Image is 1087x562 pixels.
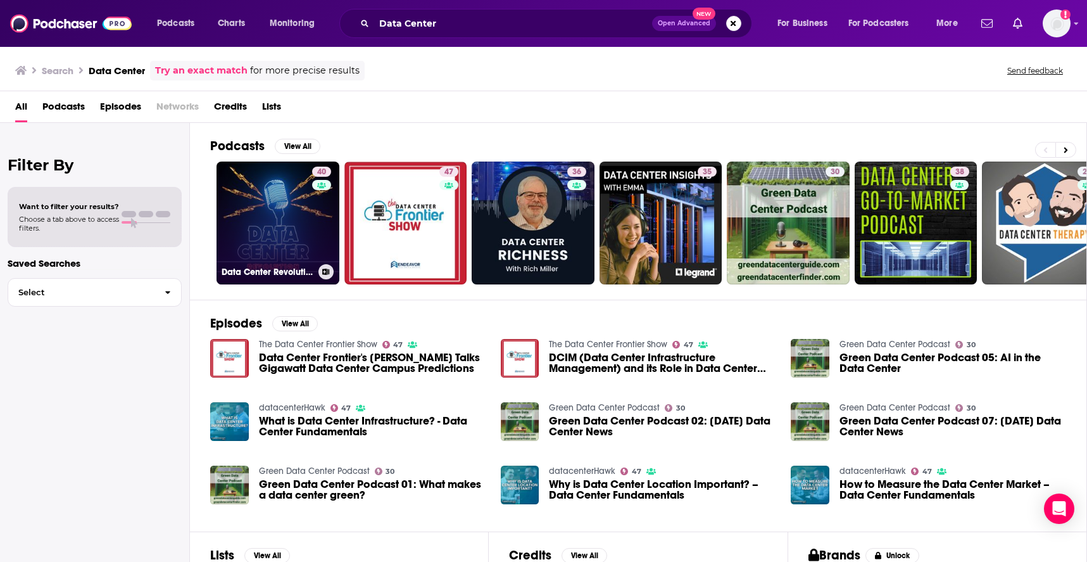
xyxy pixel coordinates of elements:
a: 47 [439,167,458,177]
a: 47 [911,468,932,475]
a: Green Data Center Podcast [549,402,660,413]
a: Data Center Frontier's Rich Miller Talks Gigawatt Data Center Campus Predictions [259,352,486,374]
a: 36 [472,162,594,284]
a: What is Data Center Infrastructure? - Data Center Fundamentals [259,416,486,437]
a: Green Data Center Podcast 02: October 2021 Data Center News [501,402,539,441]
img: User Profile [1043,10,1071,37]
span: Green Data Center Podcast 07: [DATE] Data Center News [839,416,1066,437]
img: DCIM (Data Center Infrastructure Management) and its Role in Data Center Security [501,339,539,378]
a: PodcastsView All [210,138,320,154]
span: Green Data Center Podcast 02: [DATE] Data Center News [549,416,776,437]
span: Choose a tab above to access filters. [19,215,119,233]
span: Charts [218,15,245,32]
span: 30 [967,406,976,411]
button: Send feedback [1003,65,1067,76]
p: Saved Searches [8,257,182,269]
a: Green Data Center Podcast 02: October 2021 Data Center News [549,416,776,437]
img: Why is Data Center Location Important? – Data Center Fundamentals [501,466,539,504]
a: Credits [214,96,247,122]
a: Green Data Center Podcast 07: November 2021 Data Center News [839,416,1066,437]
span: All [15,96,27,122]
a: How to Measure the Data Center Market – Data Center Fundamentals [839,479,1066,501]
span: 36 [572,166,581,179]
a: 40 [312,167,331,177]
a: Green Data Center Podcast [839,339,950,350]
button: open menu [261,13,331,34]
span: 30 [831,166,839,179]
a: 47 [382,341,403,348]
a: 30 [727,162,850,284]
a: Show notifications dropdown [1008,13,1027,34]
div: Open Intercom Messenger [1044,494,1074,524]
span: 47 [684,342,693,348]
span: New [693,8,715,20]
span: Want to filter your results? [19,202,119,211]
button: Open AdvancedNew [652,16,716,31]
span: 47 [393,342,403,348]
h2: Filter By [8,156,182,174]
span: 40 [317,166,326,179]
a: Green Data Center Podcast 05: AI in the Data Center [839,352,1066,374]
a: 35 [698,167,717,177]
a: Why is Data Center Location Important? – Data Center Fundamentals [549,479,776,501]
img: Podchaser - Follow, Share and Rate Podcasts [10,11,132,35]
a: Episodes [100,96,141,122]
img: Green Data Center Podcast 07: November 2021 Data Center News [791,402,829,441]
span: 47 [632,469,641,475]
span: More [936,15,958,32]
a: 30 [375,468,395,475]
span: 47 [922,469,932,475]
h2: Podcasts [210,138,265,154]
span: 30 [386,469,394,475]
a: 47 [344,162,467,284]
span: 47 [444,166,453,179]
a: datacenterHawk [259,402,325,413]
a: 47 [672,341,693,348]
button: Show profile menu [1043,10,1071,37]
span: 35 [703,166,712,179]
a: Try an exact match [155,63,248,78]
a: Show notifications dropdown [976,13,998,34]
img: How to Measure the Data Center Market – Data Center Fundamentals [791,466,829,504]
span: Green Data Center Podcast 01: What makes a data center green? [259,479,486,501]
span: Podcasts [157,15,194,32]
svg: Add a profile image [1060,10,1071,20]
a: DCIM (Data Center Infrastructure Management) and its Role in Data Center Security [549,352,776,374]
span: 47 [341,406,351,411]
a: datacenterHawk [549,466,615,476]
span: For Business [777,15,827,32]
span: For Podcasters [848,15,909,32]
a: 36 [567,167,586,177]
a: Green Data Center Podcast [839,402,950,413]
a: Podcasts [42,96,85,122]
img: Green Data Center Podcast 01: What makes a data center green? [210,466,249,504]
span: Networks [156,96,199,122]
img: Data Center Frontier's Rich Miller Talks Gigawatt Data Center Campus Predictions [210,339,249,378]
a: Charts [210,13,253,34]
a: 30 [955,404,976,412]
a: The Data Center Frontier Show [549,339,667,350]
img: What is Data Center Infrastructure? - Data Center Fundamentals [210,402,249,441]
a: 30 [955,341,976,348]
span: Open Advanced [658,20,710,27]
h3: Data Center [89,65,145,77]
img: Green Data Center Podcast 05: AI in the Data Center [791,339,829,378]
button: open menu [840,13,927,34]
h3: Data Center Revolution [222,267,313,278]
span: 30 [676,406,685,411]
button: View All [275,139,320,154]
a: datacenterHawk [839,466,906,476]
